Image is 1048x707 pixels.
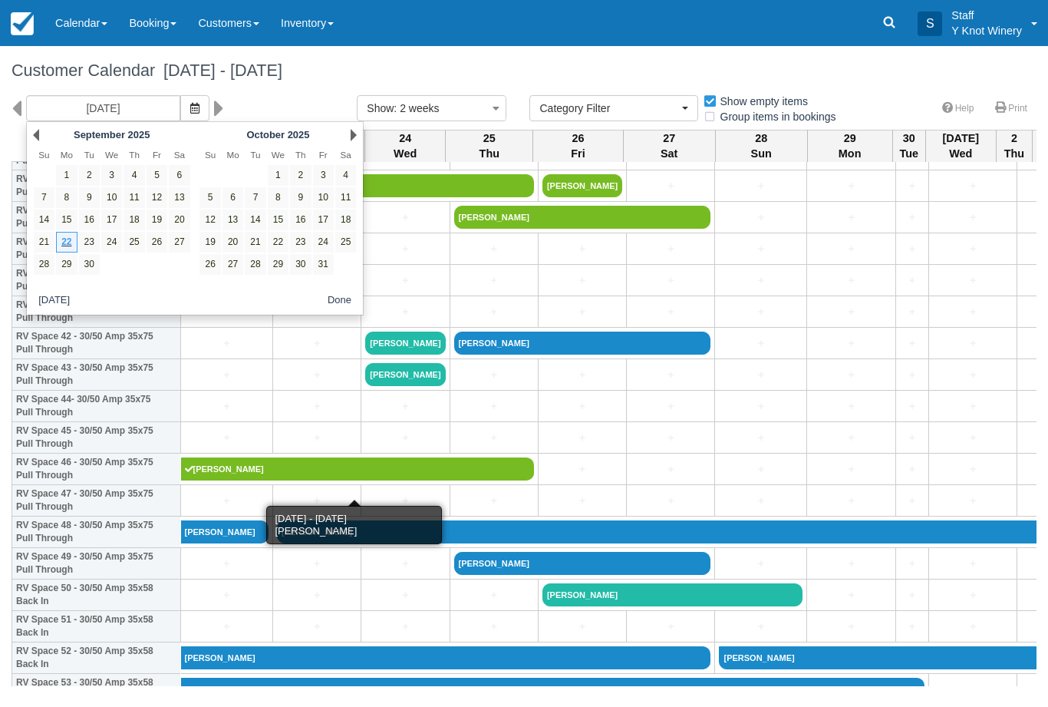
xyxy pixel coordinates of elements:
[533,130,623,162] th: 26 Fri
[365,241,445,257] a: +
[12,674,181,705] th: RV Space 53 - 30/50 Amp 35x58 Back In
[199,232,220,253] a: 19
[34,232,54,253] a: 21
[933,304,1013,320] a: +
[454,587,534,603] a: +
[542,367,622,383] a: +
[365,556,445,572] a: +
[56,254,77,275] a: 29
[715,130,807,162] th: 28 Sun
[12,296,181,328] th: RV Space 41 - 30/50 Amp 35x75 Pull Through
[365,210,445,226] a: +
[892,130,925,162] th: 30 Tue
[529,95,698,121] button: Category Filter
[185,493,269,509] a: +
[719,556,802,572] a: +
[900,241,924,257] a: +
[542,273,622,289] a: +
[12,454,181,485] th: RV Space 46 - 30/50 Amp 35x75 Pull Through
[79,187,100,208] a: 9
[226,150,239,160] span: Monday
[147,165,167,186] a: 5
[719,273,802,289] a: +
[222,187,243,208] a: 6
[12,233,181,265] th: RV Space 39 - 30/50 Amp 35x75 Pull Through
[719,493,802,509] a: +
[933,619,1013,635] a: +
[933,398,1013,415] a: +
[454,493,534,509] a: +
[277,493,357,509] a: +
[542,619,622,635] a: +
[900,335,924,352] a: +
[277,430,357,446] a: +
[811,587,891,603] a: +
[341,150,351,160] span: Saturday
[185,619,269,635] a: +
[181,458,534,481] a: [PERSON_NAME]
[454,273,534,289] a: +
[454,398,534,415] a: +
[101,210,122,230] a: 17
[631,619,710,635] a: +
[74,129,125,140] span: September
[365,398,445,415] a: +
[900,178,924,194] a: +
[454,552,711,575] a: [PERSON_NAME]
[290,232,311,253] a: 23
[335,210,356,230] a: 18
[933,178,1013,194] a: +
[313,187,334,208] a: 10
[124,210,144,230] a: 18
[365,430,445,446] a: +
[155,61,282,80] span: [DATE] - [DATE]
[313,210,334,230] a: 17
[56,210,77,230] a: 15
[79,210,100,230] a: 16
[290,165,311,186] a: 2
[542,461,622,477] a: +
[277,556,357,572] a: +
[313,254,334,275] a: 31
[542,398,622,415] a: +
[811,493,891,509] a: +
[185,398,269,415] a: +
[199,254,220,275] a: 26
[101,165,122,186] a: 3
[101,232,122,253] a: 24
[454,332,711,355] a: [PERSON_NAME]
[365,493,445,509] a: +
[811,398,891,415] a: +
[79,232,100,253] a: 23
[12,517,181,548] th: RV Space 48 - 30/50 Amp 35x75 Pull Through
[542,174,622,197] a: [PERSON_NAME]
[205,150,216,160] span: Sunday
[250,150,260,160] span: Tuesday
[124,232,144,253] a: 25
[79,254,100,275] a: 30
[12,265,181,296] th: RV Space 40 - 30/50 Amp 35x75 Pull Through
[933,367,1013,383] a: +
[288,129,310,140] span: 2025
[900,210,924,226] a: +
[335,187,356,208] a: 11
[56,165,77,186] a: 1
[446,130,533,162] th: 25 Thu
[32,292,75,311] button: [DATE]
[245,254,265,275] a: 28
[900,304,924,320] a: +
[811,430,891,446] a: +
[454,304,534,320] a: +
[169,232,189,253] a: 27
[933,493,1013,509] a: +
[147,232,167,253] a: 26
[631,273,710,289] a: +
[900,619,924,635] a: +
[933,241,1013,257] a: +
[367,102,394,114] span: Show
[900,367,924,383] a: +
[542,430,622,446] a: +
[933,461,1013,477] a: +
[199,210,220,230] a: 12
[365,273,445,289] a: +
